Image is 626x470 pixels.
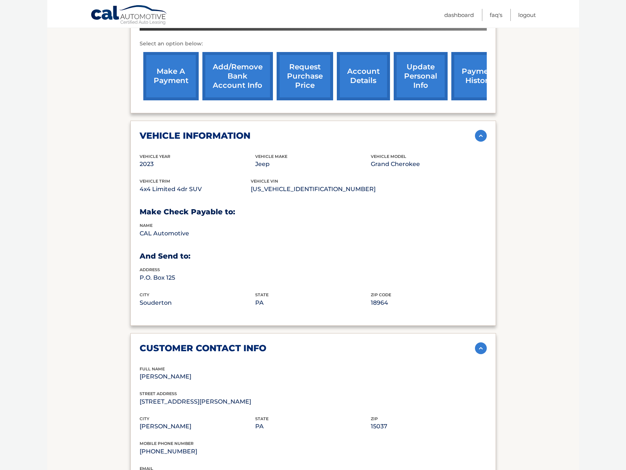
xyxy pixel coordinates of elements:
span: vehicle trim [140,179,170,184]
p: [US_VEHICLE_IDENTIFICATION_NUMBER] [251,184,376,194]
p: PA [255,298,371,308]
img: accordion-active.svg [475,130,487,142]
p: 4x4 Limited 4dr SUV [140,184,251,194]
span: mobile phone number [140,441,194,446]
p: PA [255,421,371,432]
p: Grand Cherokee [371,159,486,169]
p: [PERSON_NAME] [140,371,255,382]
h3: Make Check Payable to: [140,207,487,217]
span: vehicle Year [140,154,170,159]
a: Add/Remove bank account info [202,52,273,100]
p: 15037 [371,421,486,432]
a: FAQ's [490,9,502,21]
p: Jeep [255,159,371,169]
a: Dashboard [444,9,474,21]
span: city [140,292,149,297]
p: P.O. Box 125 [140,273,255,283]
a: make a payment [143,52,199,100]
p: Souderton [140,298,255,308]
span: full name [140,366,165,371]
a: update personal info [394,52,448,100]
span: vehicle vin [251,179,278,184]
a: payment history [451,52,507,100]
span: vehicle model [371,154,406,159]
p: 18964 [371,298,486,308]
a: request purchase price [277,52,333,100]
span: street address [140,391,177,396]
h2: customer contact info [140,343,266,354]
p: Select an option below: [140,39,487,48]
span: city [140,416,149,421]
a: Cal Automotive [90,5,168,26]
span: vehicle make [255,154,287,159]
p: [PHONE_NUMBER] [140,446,487,457]
span: zip code [371,292,391,297]
img: accordion-active.svg [475,342,487,354]
span: name [140,223,153,228]
span: state [255,416,268,421]
p: [STREET_ADDRESS][PERSON_NAME] [140,397,255,407]
p: 2023 [140,159,255,169]
a: Logout [518,9,536,21]
h3: And Send to: [140,252,487,261]
p: [PERSON_NAME] [140,421,255,432]
a: account details [337,52,390,100]
span: state [255,292,268,297]
span: address [140,267,160,272]
span: zip [371,416,378,421]
h2: vehicle information [140,130,250,141]
p: CAL Automotive [140,228,255,239]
